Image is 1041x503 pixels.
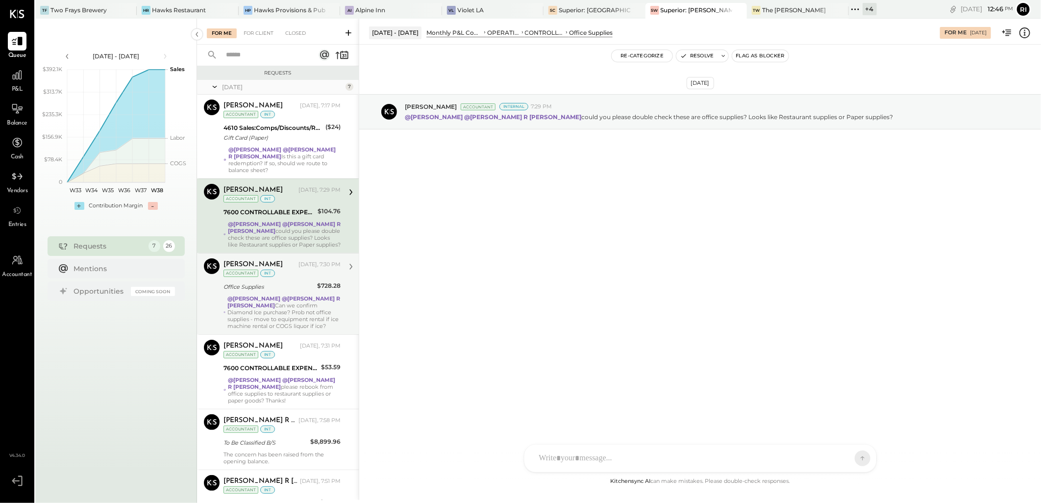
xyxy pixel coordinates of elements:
text: W35 [102,187,114,194]
text: $392.1K [43,66,62,73]
div: For Client [239,28,278,38]
div: [PERSON_NAME] [223,185,283,195]
span: 7:29 PM [531,103,552,111]
div: 7 [346,83,353,91]
div: could you please double check these are office supplies? Looks like Restaurant supplies or Paper ... [228,221,341,248]
div: Hawks Restaurant [152,6,206,14]
a: Queue [0,32,34,60]
div: For Me [207,28,237,38]
div: 26 [163,240,175,252]
div: Requests [202,70,354,76]
div: OPERATING EXPENSES [487,28,520,37]
div: Gift Card (Paper) [223,133,322,143]
div: Mentions [74,264,170,274]
div: $728.28 [317,281,341,291]
button: Re-Categorize [612,50,672,62]
text: Sales [170,66,185,73]
div: SC [548,6,557,15]
strong: @[PERSON_NAME] [228,221,281,227]
div: $104.76 [318,206,341,216]
a: Cash [0,133,34,162]
div: HR [142,6,150,15]
div: For Me [944,29,967,37]
div: Superior: [PERSON_NAME] [661,6,732,14]
strong: @[PERSON_NAME] [228,146,281,153]
span: [PERSON_NAME] [405,102,457,111]
div: int [260,195,275,202]
div: + [74,202,84,210]
div: [DATE], 7:17 PM [300,102,341,110]
div: Alpine Inn [355,6,385,14]
div: AI [345,6,354,15]
span: Entries [8,221,26,229]
div: int [260,351,275,358]
div: [DATE] [222,83,343,91]
div: Accountant [223,195,258,202]
text: $78.4K [44,156,62,163]
strong: @[PERSON_NAME] [227,295,280,302]
div: Accountant [223,486,258,494]
text: 0 [59,178,62,185]
div: Monthly P&L Comparison [426,28,482,37]
div: Coming Soon [131,287,175,296]
text: $313.7K [43,88,62,95]
span: Cash [11,153,24,162]
div: [DATE] [970,29,987,36]
div: 4610 Sales:Comps/Discounts/Refunds:Gift Certificate (Paper) [223,123,322,133]
div: Accountant [223,426,258,433]
div: The [PERSON_NAME] [762,6,826,14]
strong: @[PERSON_NAME] R [PERSON_NAME] [228,146,336,160]
div: $8,899.96 [310,437,341,447]
button: Resolve [676,50,718,62]
span: Queue [8,51,26,60]
div: TF [40,6,49,15]
text: $235.3K [42,111,62,118]
div: [DATE] [687,77,714,89]
div: int [260,270,275,277]
div: int [260,111,275,118]
div: - [148,202,158,210]
a: Balance [0,100,34,128]
div: Accountant [461,103,496,110]
div: Accountant [223,111,258,118]
div: Can we confirm Diamond Ice purchase? Prob not office supplies - move to equipment rental if ice m... [227,295,341,329]
text: W38 [150,187,163,194]
div: 7 [149,240,160,252]
div: Accountant [223,351,258,358]
div: [DATE], 7:30 PM [298,261,341,269]
div: [DATE], 7:31 PM [300,342,341,350]
text: W34 [85,187,98,194]
div: $53.59 [321,362,341,372]
div: Is this a gift card redemption? If so, should we route to balance sheet? [228,146,341,174]
div: [DATE], 7:29 PM [298,186,341,194]
div: Office Supplies [223,282,314,292]
span: Vendors [7,187,28,196]
div: [DATE] - [DATE] [74,52,158,60]
div: 7600 CONTROLLABLE EXPENSES:Office Supplies [223,363,318,373]
div: [DATE], 7:51 PM [300,478,341,485]
div: int [260,486,275,494]
button: Flag as Blocker [732,50,789,62]
text: Labor [170,134,185,141]
span: P&L [12,85,23,94]
div: Two Frays Brewery [50,6,107,14]
div: please rebook from office supplies to restaurant supplies or paper goods? Thanks! [228,377,341,404]
strong: @[PERSON_NAME] R [PERSON_NAME] [464,113,581,121]
a: Entries [0,201,34,229]
text: W33 [69,187,81,194]
div: HP [244,6,252,15]
strong: @[PERSON_NAME] R [PERSON_NAME] [228,377,335,390]
div: Accountant [223,270,258,277]
div: Hawks Provisions & Public House [254,6,325,14]
div: [PERSON_NAME] [223,260,283,270]
div: Requests [74,241,144,251]
div: SW [650,6,659,15]
div: [PERSON_NAME] R [PERSON_NAME] [223,477,298,486]
span: Accountant [2,271,32,279]
strong: @[PERSON_NAME] R [PERSON_NAME] [228,221,341,234]
div: ($24) [325,122,341,132]
div: [DATE] [961,4,1013,14]
strong: @[PERSON_NAME] [228,377,281,383]
strong: @[PERSON_NAME] [405,113,463,121]
strong: @[PERSON_NAME] R [PERSON_NAME] [227,295,340,309]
